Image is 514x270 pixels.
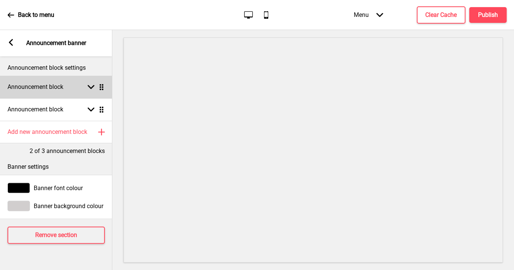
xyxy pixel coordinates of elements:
p: 2 of 3 announcement blocks [30,147,105,155]
div: Banner background colour [7,201,105,211]
p: Back to menu [18,11,54,19]
a: Back to menu [7,5,54,25]
span: Banner font colour [34,184,83,192]
span: Banner background colour [34,202,103,210]
h4: Clear Cache [425,11,457,19]
div: Menu [346,4,390,26]
button: Clear Cache [417,6,465,24]
h4: Announcement block [7,105,63,114]
p: Announcement block settings [7,64,105,72]
button: Publish [469,7,507,23]
p: Announcement banner [26,39,86,47]
p: Banner settings [7,163,105,171]
h4: Add new announcement block [7,128,87,136]
h4: Announcement block [7,83,63,91]
button: Remove section [7,226,105,244]
div: Banner font colour [7,183,105,193]
h4: Remove section [35,231,77,239]
h4: Publish [478,11,498,19]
